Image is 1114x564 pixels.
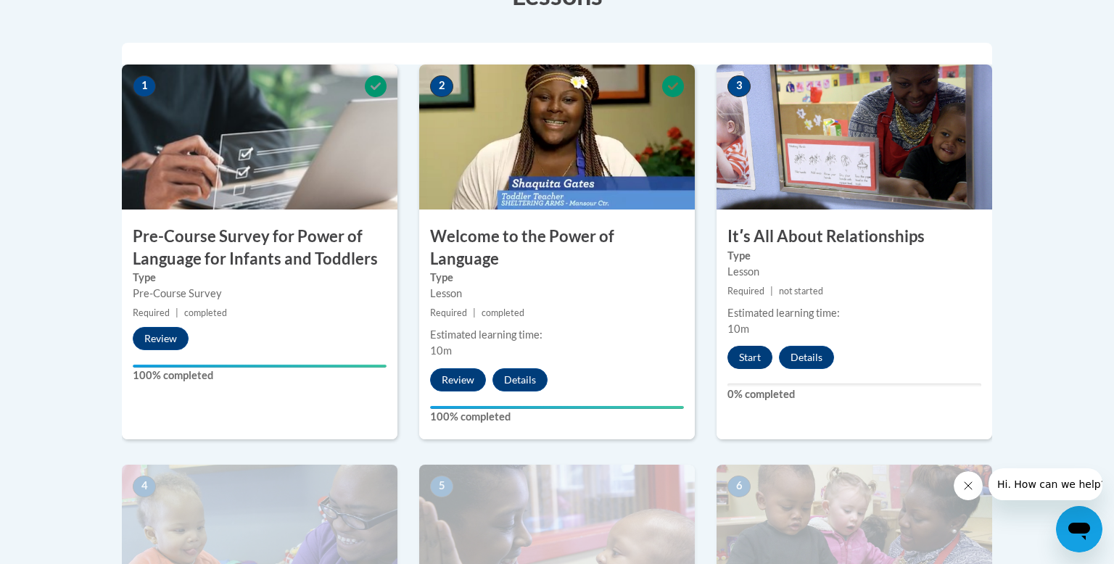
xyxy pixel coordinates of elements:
span: 3 [727,75,751,97]
span: | [770,286,773,296]
span: 1 [133,75,156,97]
div: Estimated learning time: [430,327,684,343]
button: Review [430,368,486,391]
div: Lesson [727,264,981,280]
h3: Pre-Course Survey for Power of Language for Infants and Toddlers [122,225,397,270]
iframe: Button to launch messaging window [1056,506,1102,552]
label: 0% completed [727,386,981,402]
button: Start [727,346,772,369]
span: | [176,307,178,318]
img: Course Image [122,65,397,210]
label: Type [430,270,684,286]
label: 100% completed [430,409,684,425]
span: completed [482,307,524,318]
span: 4 [133,476,156,497]
span: Required [727,286,764,296]
iframe: Close message [954,471,983,500]
span: Required [430,307,467,318]
label: 100% completed [133,368,387,383]
div: Your progress [133,365,387,368]
span: 6 [727,476,751,497]
label: Type [133,270,387,286]
div: Lesson [430,286,684,302]
div: Estimated learning time: [727,305,981,321]
label: Type [727,248,981,264]
span: Hi. How can we help? [9,10,117,22]
iframe: Message from company [989,468,1102,500]
h3: Welcome to the Power of Language [419,225,695,270]
span: 10m [727,323,749,335]
span: 2 [430,75,453,97]
div: Pre-Course Survey [133,286,387,302]
button: Details [492,368,548,391]
h3: Itʹs All About Relationships [717,225,992,248]
button: Review [133,327,189,350]
span: completed [184,307,227,318]
button: Details [779,346,834,369]
span: Required [133,307,170,318]
div: Your progress [430,406,684,409]
img: Course Image [717,65,992,210]
span: 5 [430,476,453,497]
img: Course Image [419,65,695,210]
span: 10m [430,344,452,357]
span: not started [779,286,823,296]
span: | [473,307,476,318]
